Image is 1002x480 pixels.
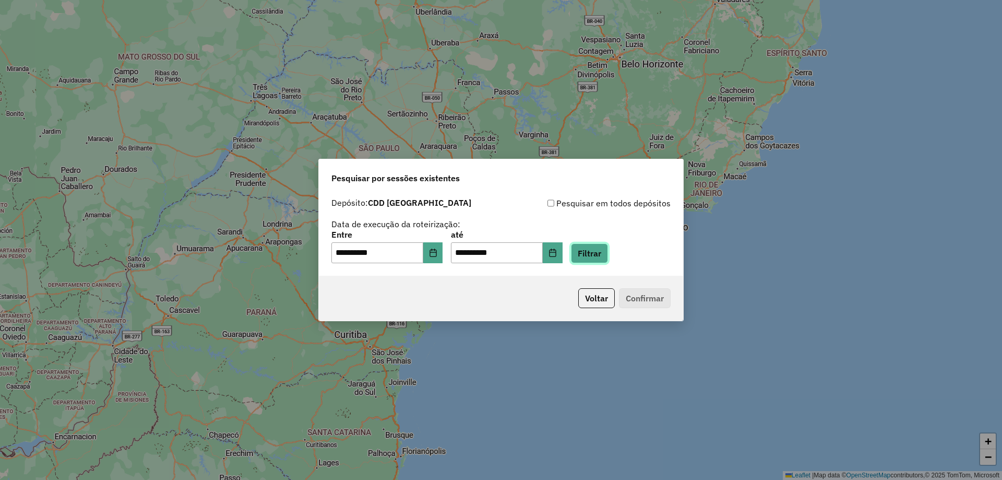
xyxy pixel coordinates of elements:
[501,197,671,209] div: Pesquisar em todos depósitos
[368,197,471,208] strong: CDD [GEOGRAPHIC_DATA]
[571,243,608,263] button: Filtrar
[331,196,471,209] label: Depósito:
[331,172,460,184] span: Pesquisar por sessões existentes
[331,228,443,241] label: Entre
[423,242,443,263] button: Choose Date
[451,228,562,241] label: até
[543,242,563,263] button: Choose Date
[578,288,615,308] button: Voltar
[331,218,460,230] label: Data de execução da roteirização:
